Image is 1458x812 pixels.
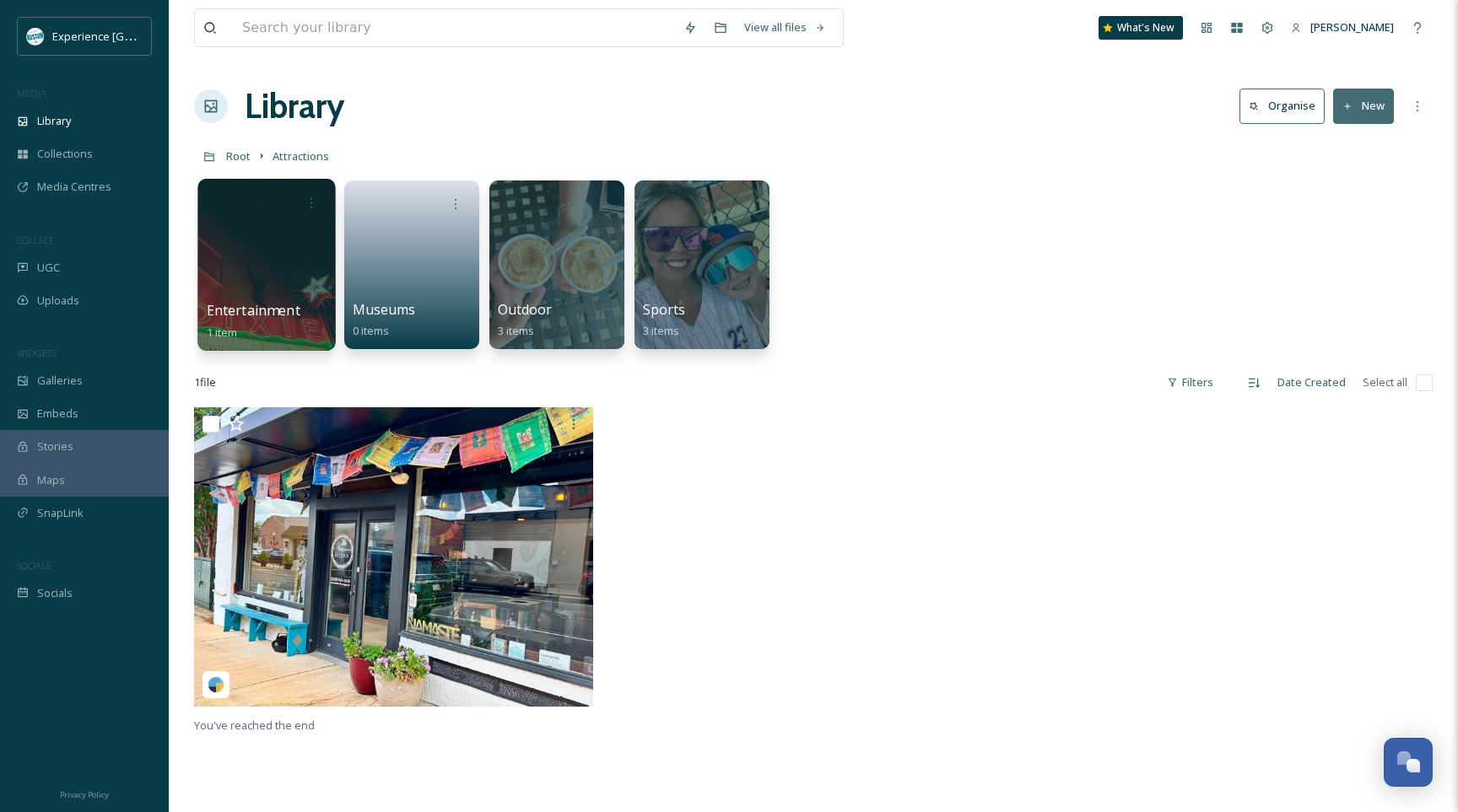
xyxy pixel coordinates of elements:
button: New [1333,89,1394,123]
a: View all files [736,11,834,44]
a: [PERSON_NAME] [1282,11,1402,44]
span: MEDIA [17,87,46,99]
span: 1 file [194,374,216,390]
img: snapsea-logo.png [208,676,224,693]
span: Entertainment [207,301,300,320]
button: Open Chat [1384,738,1433,787]
span: Outdoor [498,300,552,319]
a: Museums0 items [353,302,415,338]
a: Sports3 items [643,302,685,338]
span: COLLECT [17,234,53,246]
a: Attractions [273,146,329,166]
span: Library [37,113,71,129]
span: Attractions [273,148,329,164]
span: Collections [37,146,93,162]
span: You've reached the end [194,718,315,733]
span: Galleries [37,373,83,389]
span: Experience [GEOGRAPHIC_DATA] [52,28,219,44]
input: Search your library [234,9,675,46]
span: 3 items [643,323,679,338]
span: 0 items [353,323,389,338]
div: Filters [1158,366,1222,399]
a: Library [245,81,344,132]
span: 1 item [207,324,238,339]
span: 3 items [498,323,534,338]
a: What's New [1099,16,1183,40]
img: blue_sky_yoga-5267898.jpg [194,407,593,707]
span: [PERSON_NAME] [1310,19,1394,35]
span: Maps [37,472,65,488]
a: Privacy Policy [60,783,109,804]
button: Organise [1239,89,1325,123]
a: Organise [1239,89,1333,123]
a: Outdoor3 items [498,302,552,338]
span: SnapLink [37,505,84,521]
div: Date Created [1269,366,1354,399]
span: Select all [1363,374,1407,390]
span: Socials [37,585,73,601]
a: Root [226,146,251,166]
a: Entertainment1 item [207,303,300,340]
span: WIDGETS [17,347,56,359]
span: Stories [37,438,73,454]
span: Embeds [37,406,78,422]
span: Sports [643,300,685,319]
img: 24IZHUKKFBA4HCESFN4PRDEIEY.avif [27,28,44,45]
span: Privacy Policy [60,789,109,800]
span: SOCIALS [17,559,51,572]
span: Root [226,148,251,164]
span: UGC [37,260,60,276]
span: Media Centres [37,179,111,195]
span: Museums [353,300,415,319]
span: Uploads [37,293,79,309]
